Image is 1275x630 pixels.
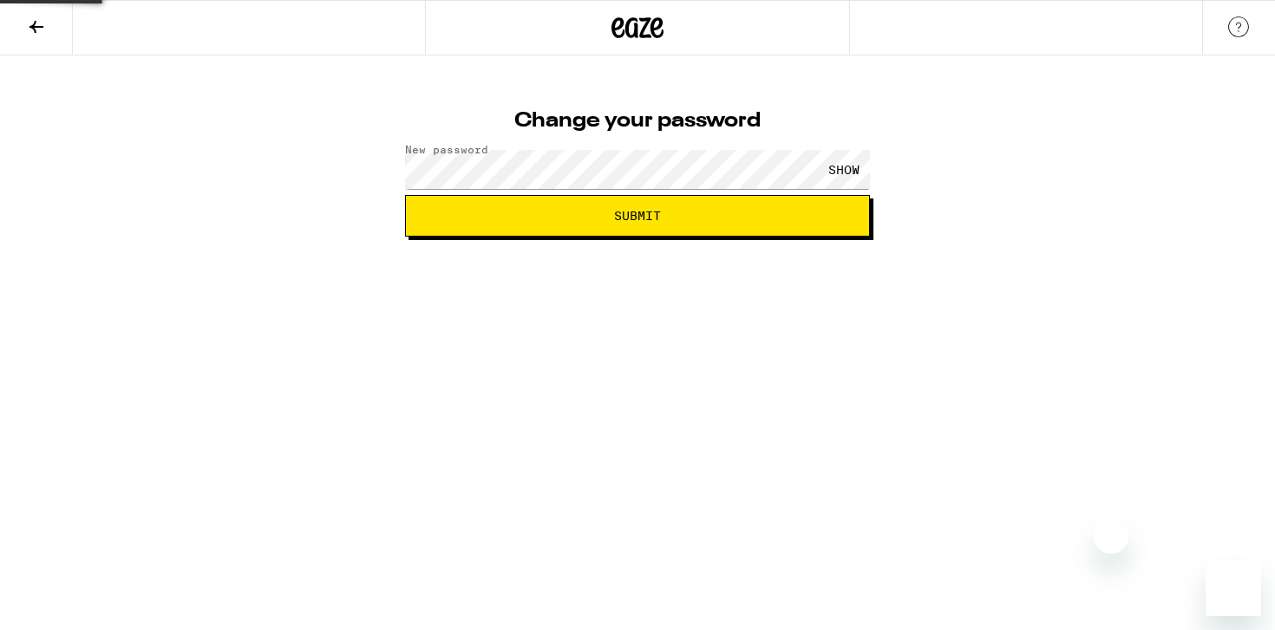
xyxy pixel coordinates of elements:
[818,150,870,189] div: SHOW
[1094,519,1128,554] iframe: Close message
[405,195,870,237] button: Submit
[405,111,870,132] h1: Change your password
[614,210,661,222] span: Submit
[405,144,488,155] label: New password
[1206,561,1261,616] iframe: Button to launch messaging window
